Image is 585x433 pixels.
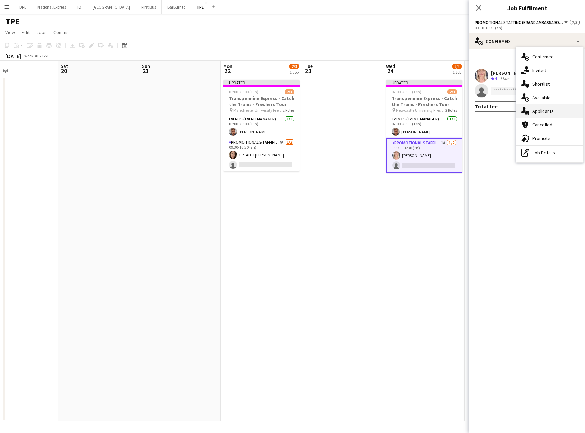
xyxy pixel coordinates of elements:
app-job-card: Updated07:00-20:00 (13h)2/3Transpennine Express - Catch the Trains - Freshers Tour Manchester Uni... [223,80,300,171]
div: Available [516,91,583,104]
span: Wed [386,63,395,69]
div: Updated [386,80,462,85]
span: Week 38 [22,53,39,58]
button: DFE [14,0,32,14]
span: 2 Roles [283,108,294,113]
span: Promotional Staffing (Brand Ambassadors) [475,20,563,25]
span: Sun [142,63,150,69]
div: [DATE] [5,53,21,59]
h3: Transpennine Express - Catch the Trains - Freshers Tour [223,95,300,107]
span: 20 [60,67,68,75]
span: 2 Roles [445,108,457,113]
app-card-role: Promotional Staffing (Brand Ambassadors)7A1/209:30-16:30 (7h)ORLAITH [PERSON_NAME] [223,138,300,171]
button: Promotional Staffing (Brand Ambassadors) [475,20,569,25]
button: National Express [32,0,72,14]
div: Applicants [516,104,583,118]
h1: TPE [5,16,19,27]
div: Shortlist [516,77,583,91]
span: 07:00-20:00 (13h) [392,89,421,94]
div: 1 Job [453,70,461,75]
div: BST [42,53,49,58]
span: 23 [304,67,313,75]
div: Job Details [516,146,583,160]
span: 2/3 [447,89,457,94]
span: Mon [223,63,232,69]
span: Manchester University Freshers Fair [233,108,283,113]
span: Tue [305,63,313,69]
span: Newcastle University Freshers Fair [396,108,445,113]
span: 2/3 [289,64,299,69]
span: 2/3 [452,64,462,69]
span: 22 [222,67,232,75]
h3: Job Fulfilment [469,3,585,12]
button: IQ [72,0,87,14]
span: Comms [53,29,69,35]
span: View [5,29,15,35]
div: 11km [499,76,511,82]
span: 24 [385,67,395,75]
div: Invited [516,63,583,77]
button: [GEOGRAPHIC_DATA] [87,0,136,14]
span: Edit [22,29,30,35]
span: 25 [467,67,476,75]
app-card-role: Events (Event Manager)1/107:00-20:00 (13h)[PERSON_NAME] [223,115,300,138]
a: View [3,28,18,37]
button: BarBurrito [162,0,191,14]
app-card-role: Events (Event Manager)1/107:00-20:00 (13h)[PERSON_NAME] [386,115,462,138]
h3: Transpennine Express - Catch the Trains - Freshers Tour [386,95,462,107]
button: First Bus [136,0,162,14]
div: Updated [223,80,300,85]
div: Confirmed [469,33,585,49]
div: 09:30-16:30 (7h) [475,25,580,30]
app-job-card: Updated07:00-20:00 (13h)2/3Transpennine Express - Catch the Trains - Freshers Tour Newcastle Univ... [386,80,462,173]
span: Thu [468,63,476,69]
span: 21 [141,67,150,75]
div: [PERSON_NAME] [491,70,527,76]
span: 2/3 [285,89,294,94]
span: Sat [61,63,68,69]
a: Comms [51,28,72,37]
div: Cancelled [516,118,583,132]
span: 2/3 [570,20,580,25]
span: 07:00-20:00 (13h) [229,89,258,94]
a: Edit [19,28,32,37]
div: Total fee [475,103,498,110]
div: 1 Job [290,70,299,75]
button: TPE [191,0,209,14]
div: Confirmed [516,50,583,63]
span: Jobs [36,29,47,35]
app-card-role: Promotional Staffing (Brand Ambassadors)1A1/209:30-16:30 (7h)[PERSON_NAME] [386,138,462,173]
a: Jobs [34,28,49,37]
div: Promote [516,132,583,145]
span: 4 [495,76,497,81]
